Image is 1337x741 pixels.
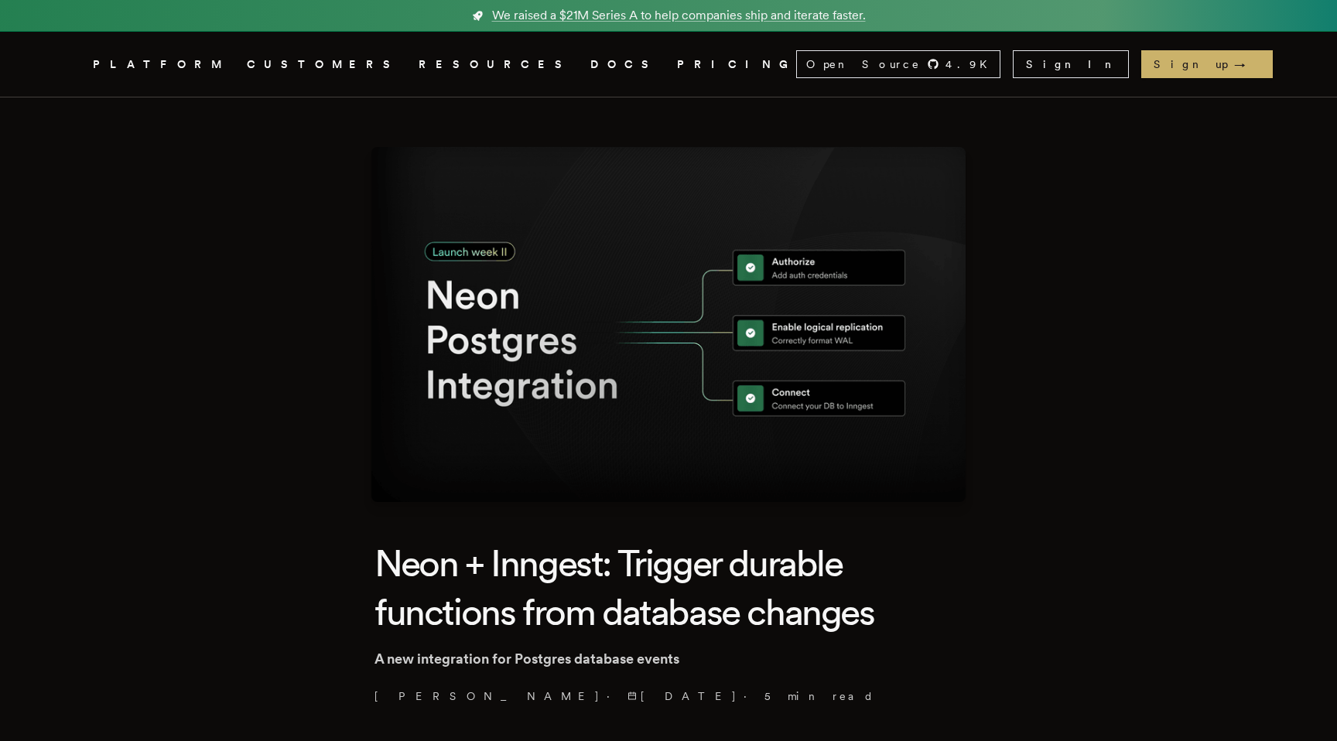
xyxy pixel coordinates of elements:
a: Sign up [1141,50,1273,78]
img: Featured image for Neon + Inngest: Trigger durable functions from database changes blog post [371,147,966,502]
button: PLATFORM [93,55,228,74]
span: 5 min read [764,688,874,704]
span: → [1234,56,1260,72]
a: PRICING [677,55,796,74]
span: [DATE] [627,688,737,704]
a: CUSTOMERS [247,55,400,74]
h1: Neon + Inngest: Trigger durable functions from database changes [374,539,963,636]
button: RESOURCES [419,55,572,74]
span: We raised a $21M Series A to help companies ship and iterate faster. [492,6,866,25]
nav: Global [50,32,1287,97]
p: A new integration for Postgres database events [374,648,963,670]
p: · · [374,688,963,704]
span: Open Source [806,56,921,72]
span: 4.9 K [945,56,997,72]
a: DOCS [590,55,658,74]
a: [PERSON_NAME] [374,688,600,704]
a: Sign In [1013,50,1129,78]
